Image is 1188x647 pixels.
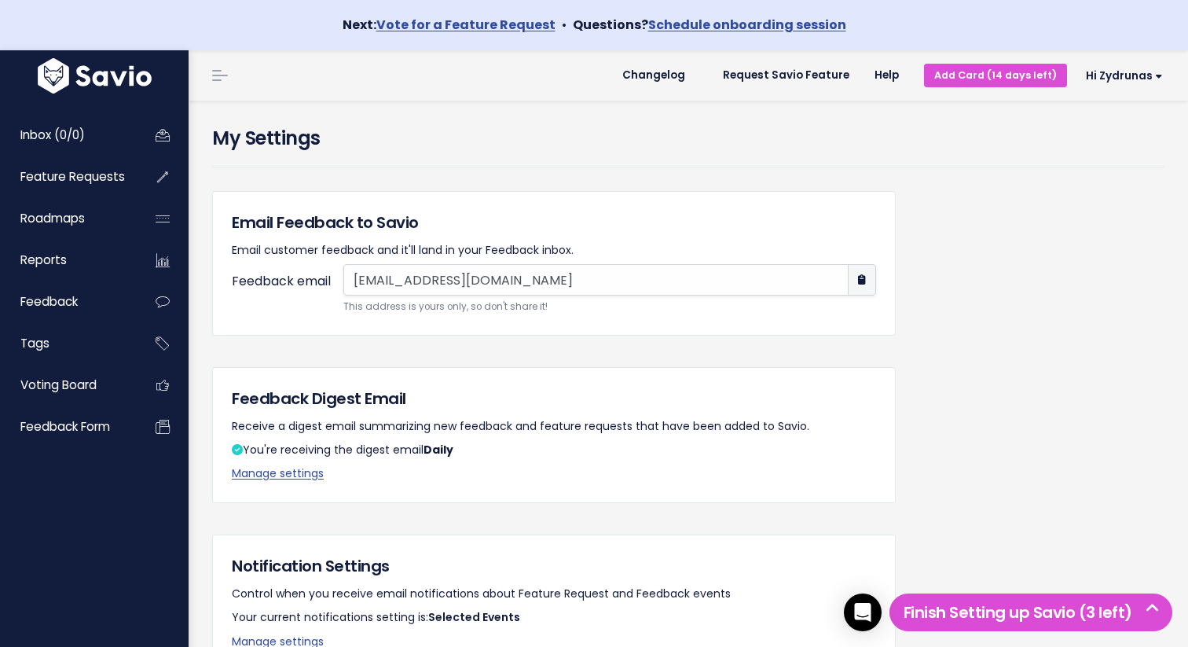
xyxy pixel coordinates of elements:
span: Selected Events [428,609,520,625]
a: Feature Requests [4,159,130,195]
p: Your current notifications setting is: [232,608,876,627]
a: Tags [4,325,130,362]
strong: Daily [423,442,453,458]
a: Roadmaps [4,200,130,237]
h5: Finish Setting up Savio (3 left) [896,601,1165,624]
p: Receive a digest email summarizing new feedback and feature requests that have been added to Savio. [232,417,876,436]
strong: Questions? [573,16,846,34]
span: Feedback form [20,418,110,435]
span: Feedback [20,293,78,310]
span: Roadmaps [20,210,85,226]
span: Inbox (0/0) [20,127,85,143]
span: Reports [20,252,67,268]
label: Feedback email [232,270,343,306]
a: Feedback form [4,409,130,445]
span: Hi Zydrunas [1086,70,1163,82]
h5: Email Feedback to Savio [232,211,876,234]
a: Add Card (14 days left) [924,64,1067,86]
a: Schedule onboarding session [648,16,846,34]
h4: My Settings [212,124,1164,153]
a: Feedback [4,284,130,320]
h5: Feedback Digest Email [232,387,876,410]
a: Help [862,64,911,87]
p: Control when you receive email notifications about Feature Request and Feedback events [232,584,876,604]
span: • [562,16,566,34]
img: logo-white.9d6f32f41409.svg [34,58,156,94]
h5: Notification Settings [232,554,876,578]
p: You're receiving the digest email [232,440,876,460]
span: Changelog [622,70,685,81]
p: Email customer feedback and it'll land in your Feedback inbox. [232,241,876,260]
div: Open Intercom Messenger [844,594,882,631]
a: Voting Board [4,367,130,403]
strong: Next: [343,16,555,34]
span: Feature Requests [20,168,125,185]
a: Hi Zydrunas [1067,64,1175,88]
span: Tags [20,335,49,351]
a: Reports [4,242,130,278]
a: Request Savio Feature [710,64,862,87]
small: This address is yours only, so don't share it! [343,299,876,315]
a: Inbox (0/0) [4,117,130,153]
span: Voting Board [20,377,97,393]
a: Manage settings [232,465,324,481]
a: Vote for a Feature Request [376,16,555,34]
